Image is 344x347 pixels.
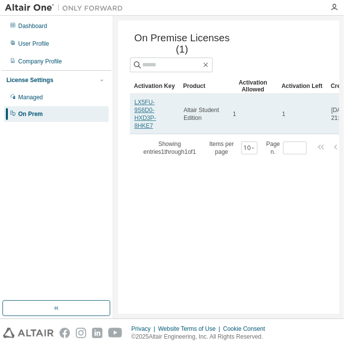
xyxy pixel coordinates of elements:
[130,32,234,55] span: On Premise Licenses (1)
[6,76,53,84] div: License Settings
[18,22,47,30] div: Dashboard
[3,328,54,338] img: altair_logo.svg
[92,328,102,338] img: linkedin.svg
[131,333,271,341] p: © 2025 Altair Engineering, Inc. All Rights Reserved.
[143,141,196,155] span: Showing entries 1 through 1 of 1
[131,325,158,333] div: Privacy
[205,140,257,156] span: Items per page
[223,325,271,333] div: Cookie Consent
[76,328,86,338] img: instagram.svg
[18,110,43,118] div: On Prem
[158,325,223,333] div: Website Terms of Use
[108,328,123,338] img: youtube.svg
[5,3,128,13] img: Altair One
[60,328,70,338] img: facebook.svg
[18,93,43,101] div: Managed
[18,40,49,48] div: User Profile
[18,58,62,65] div: Company Profile
[183,78,224,94] div: Product
[134,78,175,94] div: Activation Key
[244,144,255,152] button: 10
[232,78,274,94] div: Activation Allowed
[134,99,156,129] a: LX5FU-9S6D0-HXD3P-8HKE7
[266,140,307,156] span: Page n.
[282,110,285,118] span: 1
[281,78,323,94] div: Activation Left
[184,106,224,122] span: Altair Student Edition
[233,110,236,118] span: 1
